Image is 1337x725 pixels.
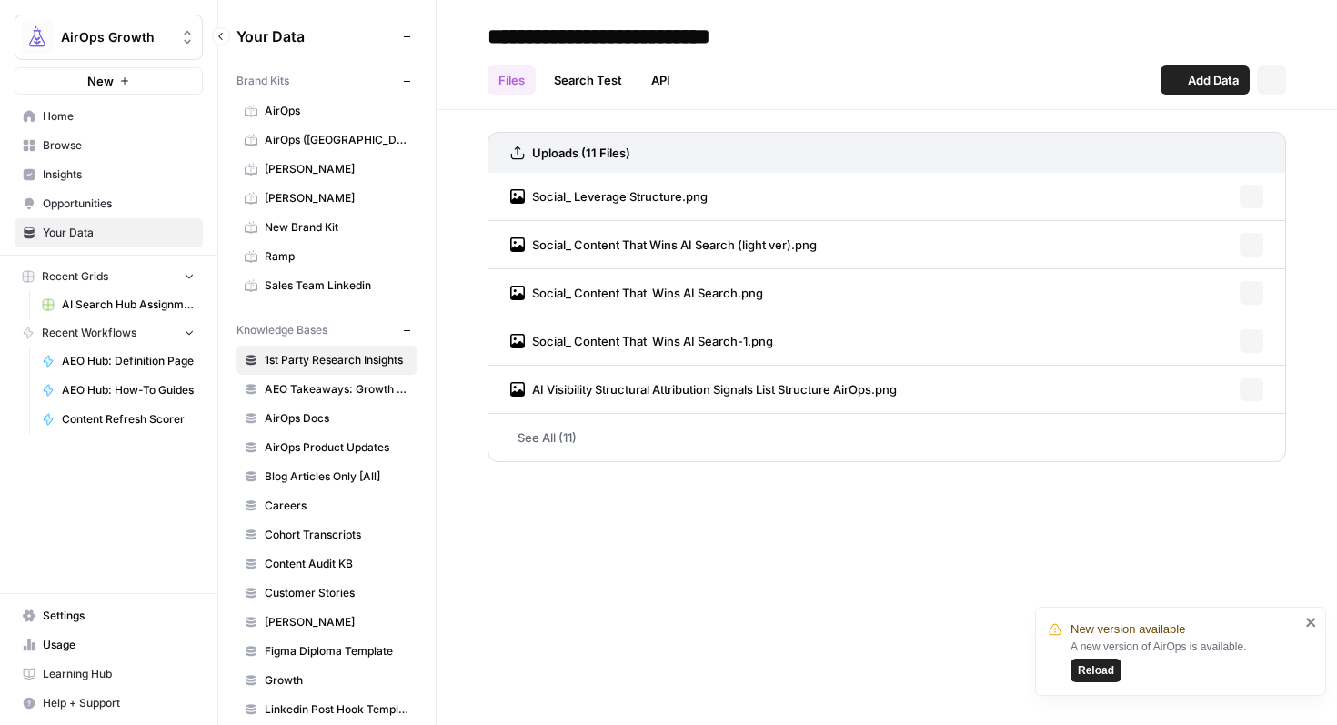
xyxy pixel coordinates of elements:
[532,284,763,302] span: Social_ Content That Wins AI Search.png
[532,332,773,350] span: Social_ Content That Wins AI Search-1.png
[15,218,203,247] a: Your Data
[34,347,203,376] a: AEO Hub: Definition Page
[265,132,409,148] span: AirOps ([GEOGRAPHIC_DATA])
[42,268,108,285] span: Recent Grids
[236,155,417,184] a: [PERSON_NAME]
[265,190,409,206] span: [PERSON_NAME]
[15,102,203,131] a: Home
[43,225,195,241] span: Your Data
[43,166,195,183] span: Insights
[510,317,773,365] a: Social_ Content That Wins AI Search-1.png
[15,15,203,60] button: Workspace: AirOps Growth
[236,322,327,338] span: Knowledge Bases
[265,701,409,718] span: Linkedin Post Hook Templates
[265,277,409,294] span: Sales Team Linkedin
[15,67,203,95] button: New
[21,21,54,54] img: AirOps Growth Logo
[532,236,817,254] span: Social_ Content That Wins AI Search (light ver).png
[265,527,409,543] span: Cohort Transcripts
[236,549,417,579] a: Content Audit KB
[236,271,417,300] a: Sales Team Linkedin
[265,352,409,368] span: 1st Party Research Insights
[236,126,417,155] a: AirOps ([GEOGRAPHIC_DATA])
[265,556,409,572] span: Content Audit KB
[265,672,409,689] span: Growth
[236,695,417,724] a: Linkedin Post Hook Templates
[236,666,417,695] a: Growth
[236,375,417,404] a: AEO Takeaways: Growth Leader Series
[265,498,409,514] span: Careers
[15,660,203,689] a: Learning Hub
[15,131,203,160] a: Browse
[543,65,633,95] a: Search Test
[15,160,203,189] a: Insights
[61,28,171,46] span: AirOps Growth
[43,137,195,154] span: Browse
[62,382,195,398] span: AEO Hub: How-To Guides
[1078,662,1114,679] span: Reload
[43,196,195,212] span: Opportunities
[34,290,203,319] a: AI Search Hub Assignment
[1188,71,1239,89] span: Add Data
[34,376,203,405] a: AEO Hub: How-To Guides
[236,96,417,126] a: AirOps
[15,601,203,630] a: Settings
[265,381,409,398] span: AEO Takeaways: Growth Leader Series
[1305,615,1318,629] button: close
[15,189,203,218] a: Opportunities
[265,439,409,456] span: AirOps Product Updates
[510,269,763,317] a: Social_ Content That Wins AI Search.png
[43,608,195,624] span: Settings
[236,73,289,89] span: Brand Kits
[15,319,203,347] button: Recent Workflows
[236,491,417,520] a: Careers
[1071,639,1300,682] div: A new version of AirOps is available.
[42,325,136,341] span: Recent Workflows
[1161,65,1250,95] button: Add Data
[532,187,708,206] span: Social_ Leverage Structure.png
[15,689,203,718] button: Help + Support
[43,666,195,682] span: Learning Hub
[62,411,195,428] span: Content Refresh Scorer
[236,184,417,213] a: [PERSON_NAME]
[265,219,409,236] span: New Brand Kit
[15,263,203,290] button: Recent Grids
[510,173,708,220] a: Social_ Leverage Structure.png
[488,414,1286,461] a: See All (11)
[510,366,897,413] a: AI Visibility Structural Attribution Signals List Structure AirOps.png
[236,404,417,433] a: AirOps Docs
[62,353,195,369] span: AEO Hub: Definition Page
[236,579,417,608] a: Customer Stories
[640,65,681,95] a: API
[43,637,195,653] span: Usage
[265,248,409,265] span: Ramp
[265,643,409,660] span: Figma Diploma Template
[43,108,195,125] span: Home
[510,133,630,173] a: Uploads (11 Files)
[236,242,417,271] a: Ramp
[236,346,417,375] a: 1st Party Research Insights
[265,161,409,177] span: [PERSON_NAME]
[1071,659,1121,682] button: Reload
[236,462,417,491] a: Blog Articles Only [All]
[236,433,417,462] a: AirOps Product Updates
[265,614,409,630] span: [PERSON_NAME]
[236,608,417,637] a: [PERSON_NAME]
[532,144,630,162] h3: Uploads (11 Files)
[43,695,195,711] span: Help + Support
[15,630,203,660] a: Usage
[236,25,396,47] span: Your Data
[265,103,409,119] span: AirOps
[1071,620,1185,639] span: New version available
[34,405,203,434] a: Content Refresh Scorer
[236,520,417,549] a: Cohort Transcripts
[236,213,417,242] a: New Brand Kit
[62,297,195,313] span: AI Search Hub Assignment
[236,637,417,666] a: Figma Diploma Template
[488,65,536,95] a: Files
[510,221,817,268] a: Social_ Content That Wins AI Search (light ver).png
[87,72,114,90] span: New
[532,380,897,398] span: AI Visibility Structural Attribution Signals List Structure AirOps.png
[265,468,409,485] span: Blog Articles Only [All]
[265,410,409,427] span: AirOps Docs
